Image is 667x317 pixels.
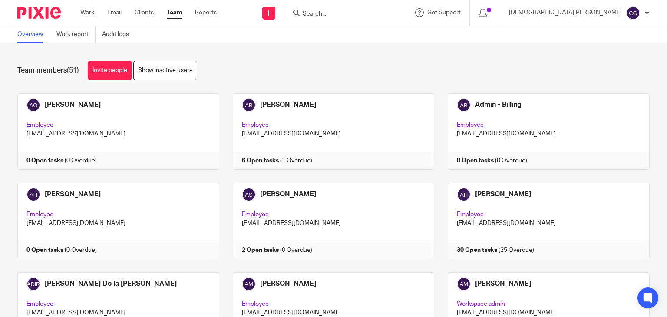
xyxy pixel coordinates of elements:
a: Work [80,8,94,17]
a: Reports [195,8,217,17]
span: Get Support [427,10,461,16]
img: Pixie [17,7,61,19]
a: Invite people [88,61,132,80]
a: Audit logs [102,26,135,43]
a: Show inactive users [133,61,197,80]
p: [DEMOGRAPHIC_DATA][PERSON_NAME] [509,8,622,17]
input: Search [302,10,380,18]
a: Team [167,8,182,17]
a: Work report [56,26,96,43]
img: svg%3E [626,6,640,20]
span: (51) [67,67,79,74]
a: Overview [17,26,50,43]
h1: Team members [17,66,79,75]
a: Clients [135,8,154,17]
a: Email [107,8,122,17]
